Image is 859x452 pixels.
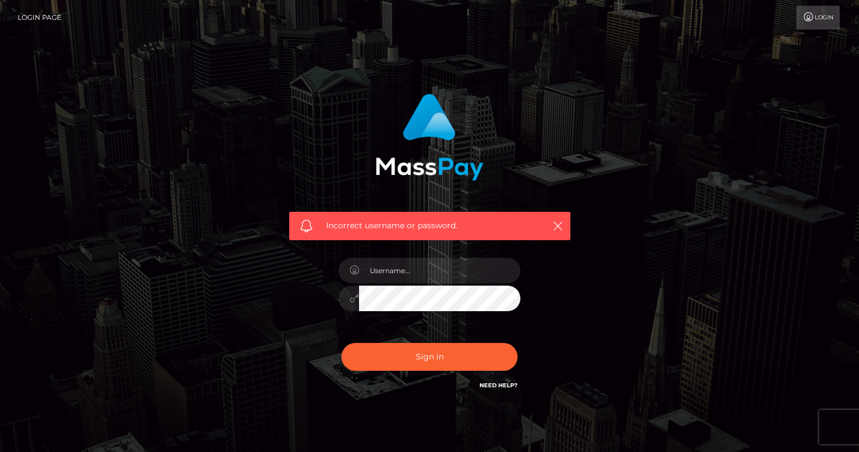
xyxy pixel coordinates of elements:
[18,6,61,30] a: Login Page
[479,382,518,389] a: Need Help?
[376,94,483,181] img: MassPay Login
[326,220,533,232] span: Incorrect username or password.
[797,6,840,30] a: Login
[341,343,518,371] button: Sign in
[359,258,520,283] input: Username...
